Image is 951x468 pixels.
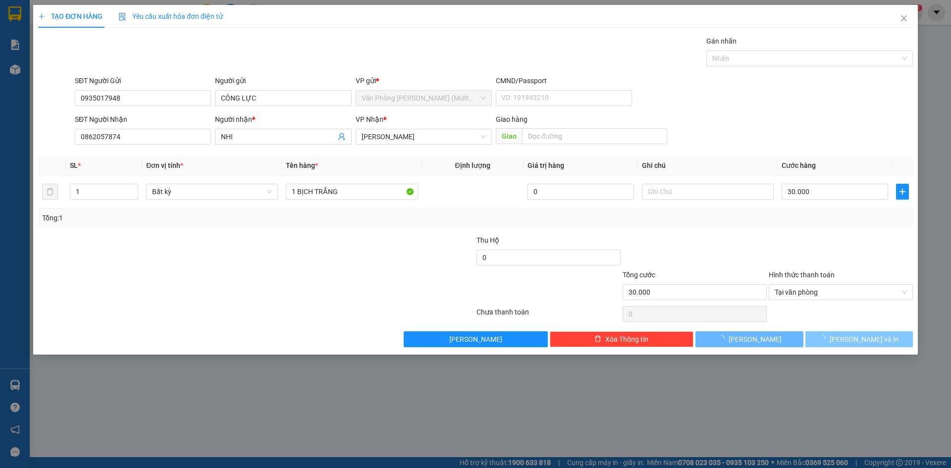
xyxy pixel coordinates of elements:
[38,13,45,20] span: plus
[152,184,272,199] span: Bất kỳ
[496,75,632,86] div: CMND/Passport
[896,184,909,200] button: plus
[897,188,908,196] span: plus
[830,334,899,345] span: [PERSON_NAME] và In
[706,37,737,45] label: Gán nhãn
[449,334,502,345] span: [PERSON_NAME]
[83,47,136,59] li: (c) 2017
[782,161,816,169] span: Cước hàng
[900,14,908,22] span: close
[638,156,778,175] th: Ghi chú
[146,161,183,169] span: Đơn vị tính
[75,75,211,86] div: SĐT Người Gửi
[775,285,907,300] span: Tại văn phòng
[42,184,58,200] button: delete
[718,335,729,342] span: loading
[729,334,782,345] span: [PERSON_NAME]
[118,12,223,20] span: Yêu cầu xuất hóa đơn điện tử
[70,161,78,169] span: SL
[286,161,318,169] span: Tên hàng
[64,14,95,78] b: BIÊN NHẬN GỬI HÀNG
[522,128,667,144] input: Dọc đường
[528,161,564,169] span: Giá trị hàng
[362,129,486,144] span: Phạm Ngũ Lão
[362,91,486,105] span: Văn Phòng Trần Phú (Mường Thanh)
[215,75,351,86] div: Người gửi
[594,335,601,343] span: delete
[496,115,528,123] span: Giao hàng
[476,236,499,244] span: Thu Hộ
[769,271,835,279] label: Hình thức thanh toán
[550,331,694,347] button: deleteXóa Thông tin
[528,184,634,200] input: 0
[623,271,655,279] span: Tổng cước
[286,184,418,200] input: VD: Bàn, Ghế
[695,331,803,347] button: [PERSON_NAME]
[356,75,492,86] div: VP gửi
[605,334,648,345] span: Xóa Thông tin
[83,38,136,46] b: [DOMAIN_NAME]
[805,331,913,347] button: [PERSON_NAME] và In
[819,335,830,342] span: loading
[42,212,367,223] div: Tổng: 1
[496,128,522,144] span: Giao
[642,184,774,200] input: Ghi Chú
[107,12,131,36] img: logo.jpg
[118,13,126,21] img: icon
[890,5,918,33] button: Close
[338,133,346,141] span: user-add
[404,331,548,347] button: [PERSON_NAME]
[12,64,56,110] b: [PERSON_NAME]
[12,12,62,62] img: logo.jpg
[455,161,490,169] span: Định lượng
[215,114,351,125] div: Người nhận
[75,114,211,125] div: SĐT Người Nhận
[475,307,622,324] div: Chưa thanh toán
[356,115,383,123] span: VP Nhận
[38,12,103,20] span: TẠO ĐƠN HÀNG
